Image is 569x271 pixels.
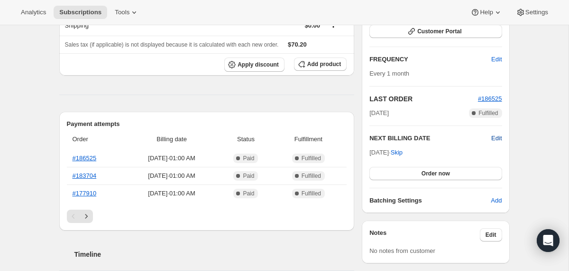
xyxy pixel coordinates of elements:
[15,6,52,19] button: Analytics
[276,135,341,144] span: Fulfillment
[59,15,195,36] th: Shipping
[67,210,347,223] nav: Pagination
[243,155,254,162] span: Paid
[305,22,321,29] span: $0.00
[302,155,321,162] span: Fulfilled
[486,231,496,239] span: Edit
[74,250,355,259] h2: Timeline
[67,119,347,129] h2: Payment attempts
[478,94,502,104] button: #186525
[422,170,450,177] span: Order now
[369,94,478,104] h2: LAST ORDER
[369,247,435,254] span: No notes from customer
[59,9,101,16] span: Subscriptions
[73,190,97,197] a: #177910
[369,55,491,64] h2: FREQUENCY
[224,58,284,72] button: Apply discount
[243,190,254,197] span: Paid
[65,41,279,48] span: Sales tax (if applicable) is not displayed because it is calculated with each new order.
[21,9,46,16] span: Analytics
[525,9,548,16] span: Settings
[221,135,270,144] span: Status
[302,190,321,197] span: Fulfilled
[478,95,502,102] a: #186525
[109,6,145,19] button: Tools
[294,58,347,71] button: Add product
[369,167,502,180] button: Order now
[307,60,341,68] span: Add product
[128,154,216,163] span: [DATE] · 01:00 AM
[243,172,254,180] span: Paid
[369,25,502,38] button: Customer Portal
[485,193,507,208] button: Add
[480,9,493,16] span: Help
[486,52,507,67] button: Edit
[369,108,389,118] span: [DATE]
[369,70,409,77] span: Every 1 month
[369,196,491,205] h6: Batching Settings
[73,172,97,179] a: #183704
[478,109,498,117] span: Fulfilled
[128,171,216,181] span: [DATE] · 01:00 AM
[491,55,502,64] span: Edit
[67,129,125,150] th: Order
[417,28,461,35] span: Customer Portal
[369,228,480,242] h3: Notes
[288,41,307,48] span: $70.20
[115,9,129,16] span: Tools
[73,155,97,162] a: #186525
[465,6,508,19] button: Help
[391,148,403,157] span: Skip
[510,6,554,19] button: Settings
[369,134,491,143] h2: NEXT BILLING DATE
[385,145,408,160] button: Skip
[238,61,279,68] span: Apply discount
[302,172,321,180] span: Fulfilled
[80,210,93,223] button: Next
[369,149,403,156] span: [DATE] ·
[128,135,216,144] span: Billing date
[537,229,560,252] div: Open Intercom Messenger
[480,228,502,242] button: Edit
[54,6,107,19] button: Subscriptions
[128,189,216,198] span: [DATE] · 01:00 AM
[491,134,502,143] button: Edit
[491,196,502,205] span: Add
